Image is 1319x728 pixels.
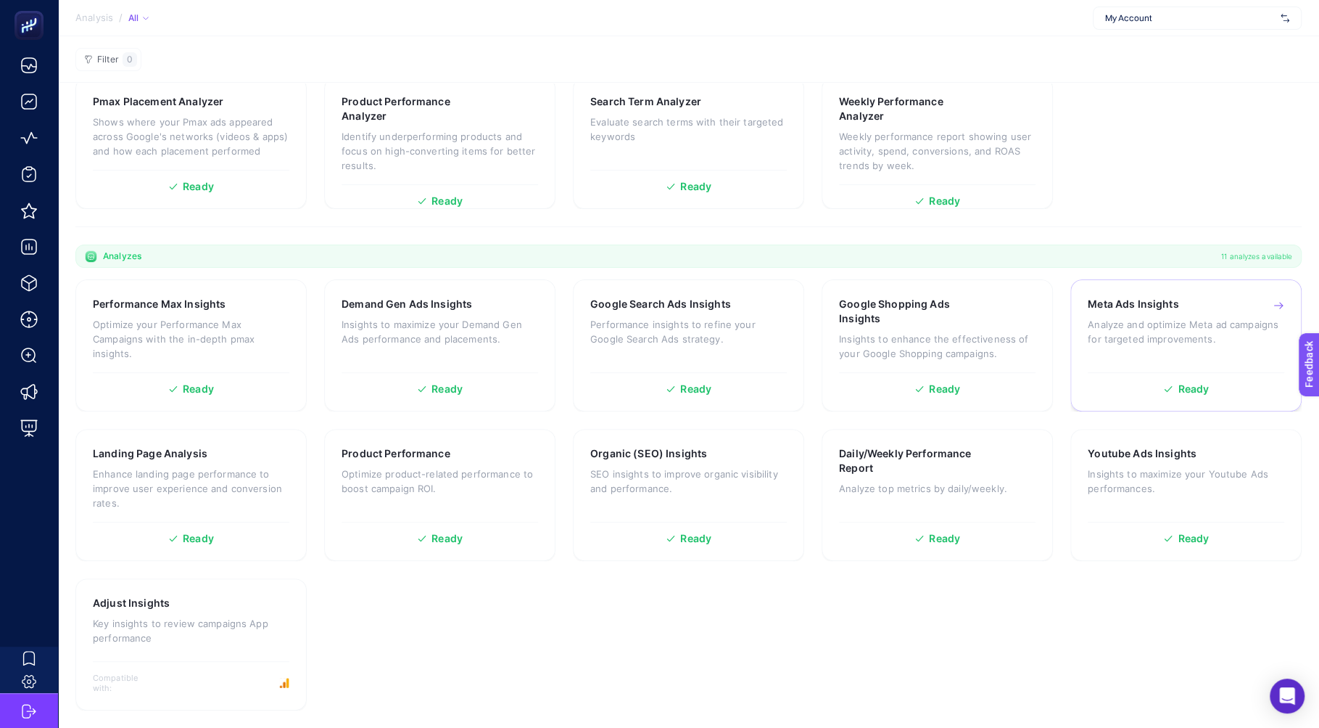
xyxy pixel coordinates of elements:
p: Weekly performance report showing user activity, spend, conversions, and ROAS trends by week. [839,129,1035,173]
h3: Google Shopping Ads Insights [839,297,989,326]
p: Performance insights to refine your Google Search Ads strategy. [590,317,787,346]
a: Youtube Ads InsightsInsights to maximize your Youtube Ads performances.Ready [1070,429,1302,561]
h3: Landing Page Analysis [93,446,207,461]
h3: Product Performance Analyzer [342,94,492,123]
h3: Pmax Placement Analyzer [93,94,223,109]
p: Insights to maximize your Demand Gen Ads performance and placements. [342,317,538,346]
span: Ready [929,196,960,206]
span: Analyzes [103,250,141,262]
a: Landing Page AnalysisEnhance landing page performance to improve user experience and conversion r... [75,429,307,561]
h3: Meta Ads Insights [1088,297,1178,311]
a: Adjust InsightsKey insights to review campaigns App performanceCompatible with: [75,578,307,711]
span: Ready [680,181,711,192]
img: svg%3e [1281,11,1289,25]
h3: Youtube Ads Insights [1088,446,1196,461]
span: Compatible with: [93,673,158,693]
span: My Account [1105,12,1275,24]
a: Product PerformanceOptimize product-related performance to boost campaign ROI.Ready [324,429,555,561]
span: Feedback [9,4,55,16]
span: 0 [127,54,133,65]
div: Open Intercom Messenger [1270,679,1304,713]
p: Optimize your Performance Max Campaigns with the in-depth pmax insights. [93,317,289,361]
span: Filter [97,54,118,65]
span: Ready [680,533,711,544]
a: Meta Ads InsightsAnalyze and optimize Meta ad campaigns for targeted improvements.Ready [1070,279,1302,412]
a: Weekly Performance AnalyzerWeekly performance report showing user activity, spend, conversions, a... [822,77,1053,209]
a: Daily/Weekly Performance ReportAnalyze top metrics by daily/weekly.Ready [822,429,1053,561]
a: Demand Gen Ads InsightsInsights to maximize your Demand Gen Ads performance and placements.Ready [324,279,555,412]
span: 11 analyzes available [1221,250,1292,262]
p: Identify underperforming products and focus on high-converting items for better results. [342,129,538,173]
a: Performance Max InsightsOptimize your Performance Max Campaigns with the in-depth pmax insights.R... [75,279,307,412]
h3: Product Performance [342,446,450,461]
p: SEO insights to improve organic visibility and performance. [590,467,787,496]
span: / [119,12,123,23]
p: Evaluate search terms with their targeted keywords [590,115,787,144]
p: Analyze and optimize Meta ad campaigns for targeted improvements. [1088,317,1284,346]
p: Insights to enhance the effectiveness of your Google Shopping campaigns. [839,332,1035,361]
h3: Demand Gen Ads Insights [342,297,472,311]
span: Ready [431,196,463,206]
span: Ready [680,384,711,394]
span: Analysis [75,12,113,24]
h3: Daily/Weekly Performance Report [839,446,991,475]
a: Pmax Placement AnalyzerShows where your Pmax ads appeared across Google's networks (videos & apps... [75,77,307,209]
span: Ready [431,533,463,544]
a: Search Term AnalyzerEvaluate search terms with their targeted keywordsReady [573,77,804,209]
h3: Organic (SEO) Insights [590,446,707,461]
span: Ready [183,384,214,394]
span: Ready [1178,533,1209,544]
div: All [128,12,149,24]
h3: Google Search Ads Insights [590,297,731,311]
a: Google Search Ads InsightsPerformance insights to refine your Google Search Ads strategy.Ready [573,279,804,412]
span: Ready [431,384,463,394]
h3: Adjust Insights [93,596,170,610]
a: Google Shopping Ads InsightsInsights to enhance the effectiveness of your Google Shopping campaig... [822,279,1053,412]
a: Product Performance AnalyzerIdentify underperforming products and focus on high-converting items ... [324,77,555,209]
span: Ready [1178,384,1209,394]
h3: Search Term Analyzer [590,94,701,109]
p: Insights to maximize your Youtube Ads performances. [1088,467,1284,496]
span: Ready [183,181,214,192]
a: Organic (SEO) InsightsSEO insights to improve organic visibility and performance.Ready [573,429,804,561]
p: Enhance landing page performance to improve user experience and conversion rates. [93,467,289,510]
span: Ready [929,384,960,394]
p: Shows where your Pmax ads appeared across Google's networks (videos & apps) and how each placemen... [93,115,289,158]
p: Key insights to review campaigns App performance [93,616,289,645]
h3: Weekly Performance Analyzer [839,94,989,123]
span: Ready [929,533,960,544]
h3: Performance Max Insights [93,297,226,311]
p: Optimize product-related performance to boost campaign ROI. [342,467,538,496]
button: Filter0 [75,48,141,71]
p: Analyze top metrics by daily/weekly. [839,481,1035,496]
span: Ready [183,533,214,544]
